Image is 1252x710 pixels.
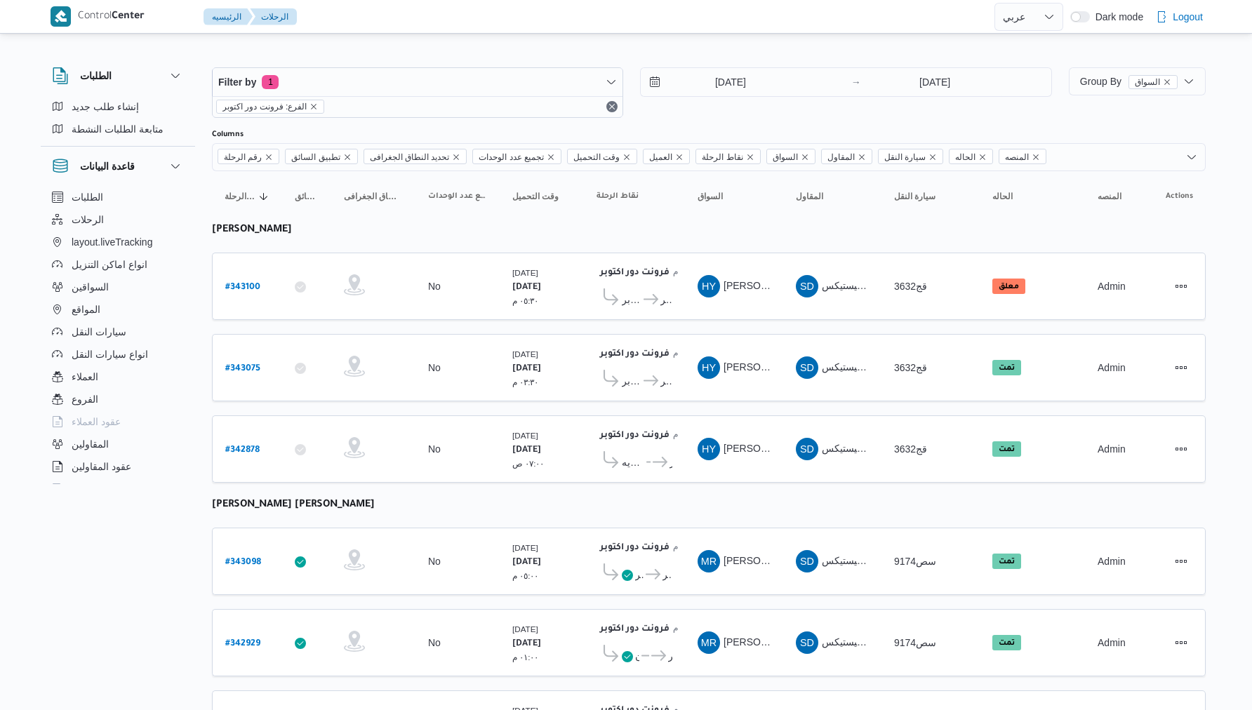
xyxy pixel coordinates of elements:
span: [PERSON_NAME] [PERSON_NAME] [724,636,888,648]
img: X8yXhbKr1z7QwAAAABJRU5ErkJggg== [51,6,71,27]
button: Remove سيارة النقل from selection in this group [928,153,937,161]
small: ٠٧:٠٠ ص [512,459,545,468]
button: remove selected entity [1163,78,1171,86]
svg: Sorted in descending order [258,191,269,202]
button: المنصه [1092,185,1128,208]
small: [DATE] [512,431,538,440]
span: الحاله [949,149,993,164]
button: عقود العملاء [46,410,189,433]
button: Actions [1170,631,1192,654]
button: الرئيسيه [204,8,253,25]
div: Shrkah Ditak Ladarah Alamshuroaat W Alkhdmat Ba Lwjistiks [796,356,818,379]
button: Remove المقاول from selection in this group [858,153,866,161]
div: No [428,636,441,649]
button: الفروع [46,388,189,410]
span: [PERSON_NAME] [724,443,804,454]
div: Shrkah Ditak Ladarah Alamshuroaat W Alkhdmat Ba Lwjistiks [796,438,818,460]
span: MR [701,631,717,654]
b: Center [112,11,145,22]
div: Hassan Yousf Husanein Salih [698,275,720,297]
span: اجهزة التليفون [72,481,130,497]
span: MR [701,550,717,572]
span: HY [702,275,716,297]
button: رقم الرحلةSorted in descending order [219,185,275,208]
button: انواع سيارات النقل [46,343,189,366]
span: تجميع عدد الوحدات [479,149,544,165]
button: الحاله [987,185,1078,208]
span: المقاول [821,149,872,164]
span: شركة ديتاك لادارة المشروعات و الخدمات بى لوجيستيكس [822,361,1056,373]
button: العملاء [46,366,189,388]
b: # 342878 [225,446,260,455]
span: تجميع عدد الوحدات [428,191,487,202]
span: 1 active filters [262,75,279,89]
button: الرحلات [46,208,189,231]
span: تجميع عدد الوحدات [472,149,561,164]
span: Admin [1098,443,1126,455]
span: تطبيق السائق [285,149,357,164]
span: المنصه [1098,191,1121,202]
b: تمت [999,364,1015,373]
span: وقت التحميل [567,149,637,164]
small: ٠٣:٣٠ م [512,377,539,387]
span: سيارة النقل [884,149,926,165]
span: عقود المقاولين [72,458,131,475]
small: ٠١:٠٠ م [512,652,539,662]
span: Admin [1098,556,1126,567]
span: السواق [773,149,798,165]
span: السواق [698,191,723,202]
b: تمت [999,558,1015,566]
span: السواق [1128,75,1178,89]
button: Remove تطبيق السائق from selection in this group [343,153,352,161]
span: نقاط الرحلة [597,191,639,202]
span: تحديد النطاق الجغرافى [370,149,450,165]
span: رقم الرحلة; Sorted in descending order [225,191,255,202]
span: HY [702,356,716,379]
b: [PERSON_NAME] [212,225,292,236]
div: Hassan Yousf Husanein Salih [698,356,720,379]
b: فرونت دور اكتوبر [600,624,670,634]
span: تحديد النطاق الجغرافى [364,149,467,164]
button: Open list of options [1186,152,1197,163]
div: الطلبات [41,95,195,146]
b: # 343100 [225,283,260,293]
b: فرونت دور اكتوبر [600,431,670,441]
button: تطبيق السائق [289,185,324,208]
button: layout.liveTracking [46,231,189,253]
span: تمت [992,441,1021,457]
button: سيارات النقل [46,321,189,343]
span: شركة ديتاك لادارة المشروعات و الخدمات بى لوجيستيكس [822,636,1056,648]
small: [DATE] [512,543,538,552]
button: تحديد النطاق الجغرافى [338,185,408,208]
span: Admin [1098,281,1126,292]
button: السواقين [46,276,189,298]
button: Remove تحديد النطاق الجغرافى from selection in this group [452,153,460,161]
span: قج3632 [894,281,927,292]
span: المنصه [999,149,1046,164]
small: [DATE] [512,268,538,277]
span: فرونت دور اكتوبر [670,454,672,471]
button: Remove المنصه from selection in this group [1032,153,1040,161]
span: رقم الرحلة [224,149,262,165]
div: قاعدة البيانات [41,186,195,490]
span: SD [800,438,814,460]
button: Remove تجميع عدد الوحدات from selection in this group [547,153,555,161]
span: قج3632 [894,362,927,373]
button: اجهزة التليفون [46,478,189,500]
button: Remove وقت التحميل from selection in this group [622,153,631,161]
button: Actions [1170,275,1192,297]
span: العميل [643,149,690,164]
span: المقاولين [72,436,109,453]
span: الرحلات [72,211,104,228]
small: ١٠:٤٨ م [673,623,700,632]
span: SD [800,356,814,379]
button: الطلبات [46,186,189,208]
small: [DATE] [512,349,538,359]
button: المقاول [790,185,874,208]
span: SD [800,631,814,654]
button: وقت التحميل [507,185,577,208]
div: No [428,555,441,568]
span: إنشاء طلب جديد [72,98,139,115]
button: Remove السواق from selection in this group [801,153,809,161]
b: تمت [999,446,1015,454]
